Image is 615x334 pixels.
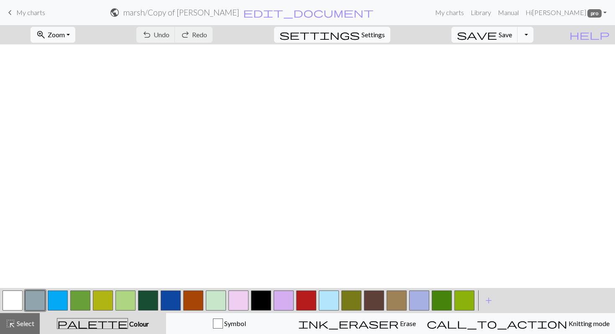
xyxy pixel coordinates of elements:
[522,4,610,21] a: Hi[PERSON_NAME] pro
[110,7,120,18] span: public
[243,7,374,18] span: edit_document
[361,30,385,40] span: Settings
[467,4,495,21] a: Library
[495,4,522,21] a: Manual
[57,318,128,329] span: palette
[5,318,15,329] span: highlight_alt
[128,320,149,328] span: Colour
[499,31,512,39] span: Save
[432,4,467,21] a: My charts
[484,295,494,306] span: add
[421,313,615,334] button: Knitting mode
[457,29,497,41] span: save
[298,318,399,329] span: ink_eraser
[166,313,293,334] button: Symbol
[567,319,610,327] span: Knitting mode
[279,30,360,40] i: Settings
[48,31,65,39] span: Zoom
[15,319,34,327] span: Select
[16,8,45,16] span: My charts
[399,319,416,327] span: Erase
[36,29,46,41] span: zoom_in
[40,313,166,334] button: Colour
[279,29,360,41] span: settings
[587,9,602,18] span: pro
[5,7,15,18] span: keyboard_arrow_left
[569,29,610,41] span: help
[427,318,567,329] span: call_to_action
[293,313,421,334] button: Erase
[274,27,390,43] button: SettingsSettings
[5,5,45,20] a: My charts
[223,319,246,327] span: Symbol
[451,27,518,43] button: Save
[123,8,239,17] h2: marsh / Copy of [PERSON_NAME]
[31,27,75,43] button: Zoom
